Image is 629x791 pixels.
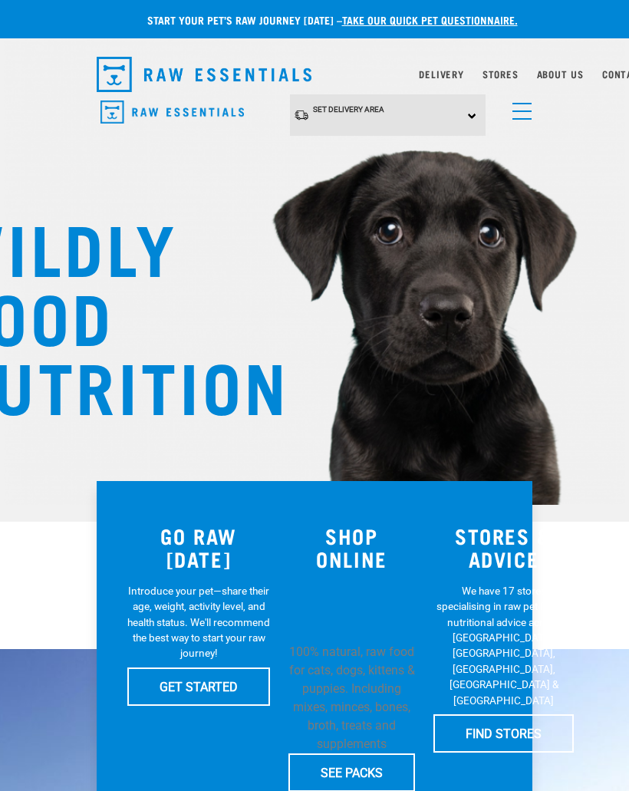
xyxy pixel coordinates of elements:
a: FIND STORES [433,714,574,753]
nav: dropdown navigation [84,51,545,98]
h3: SHOP ONLINE [288,524,415,571]
a: GET STARTED [127,667,270,706]
span: Set Delivery Area [313,105,384,114]
h3: STORES & ADVICE [433,524,574,571]
img: Raw Essentials Logo [100,101,244,124]
img: van-moving.png [294,109,309,121]
p: 100% natural, raw food for cats, dogs, kittens & puppies. Including mixes, minces, bones, broth, ... [288,643,415,753]
a: About Us [537,71,584,77]
a: Delivery [419,71,463,77]
a: Stores [482,71,519,77]
p: Introduce your pet—share their age, weight, activity level, and health status. We'll recommend th... [127,583,270,661]
a: take our quick pet questionnaire. [342,17,518,22]
p: We have 17 stores specialising in raw pet food & nutritional advice across [GEOGRAPHIC_DATA], [GE... [433,583,574,708]
h3: GO RAW [DATE] [127,524,270,571]
img: Raw Essentials Logo [97,57,311,92]
a: menu [505,94,532,121]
